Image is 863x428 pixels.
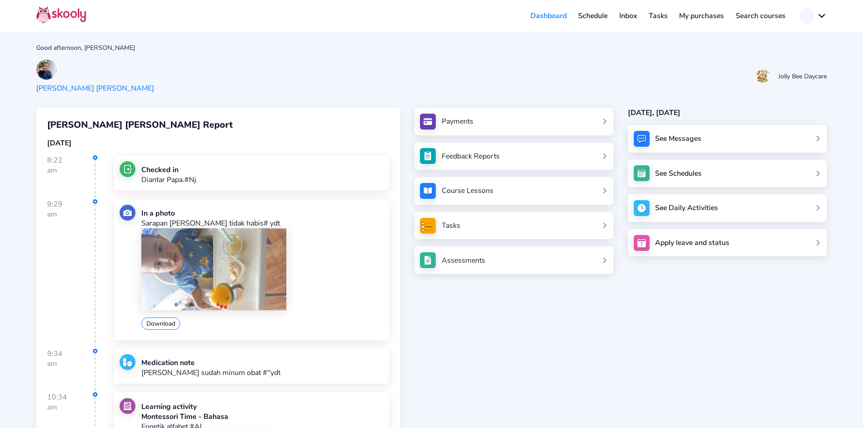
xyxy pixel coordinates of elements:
[442,116,473,126] div: Payments
[47,402,95,412] div: am
[420,148,607,164] a: Feedback Reports
[36,43,827,52] div: Good afternoon, [PERSON_NAME]
[420,252,436,268] img: assessments.jpg
[655,134,701,144] div: See Messages
[36,59,57,80] img: 202504110724589150957335619769746266608800361541202504110745080792294527529358.jpg
[141,208,383,218] div: In a photo
[120,354,135,370] img: medicine.jpg
[673,9,730,23] a: My purchases
[634,131,650,147] img: messages.jpg
[778,72,827,81] div: Jolly Bee Daycare
[36,83,154,93] div: [PERSON_NAME] [PERSON_NAME]
[141,368,280,378] p: [PERSON_NAME] sudah minum obat #"ydt
[420,183,607,199] a: Course Lessons
[442,221,460,231] div: Tasks
[442,255,485,265] div: Assessments
[120,398,135,414] img: learning.jpg
[141,228,287,310] img: 202104011006135110480677012997050329048862732472202508250229246464074883176836.jpg
[141,358,280,368] div: Medication note
[442,151,500,161] div: Feedback Reports
[420,218,436,234] img: tasksForMpWeb.png
[47,209,95,219] div: am
[756,66,770,87] img: 20201103140951286199961659839494hYz471L5eL1FsRFsP4.jpg
[634,165,650,181] img: schedule.jpg
[47,199,96,347] div: 9:29
[141,165,196,175] div: Checked in
[141,175,196,185] p: Diantar Papa.#Nj
[525,9,573,23] a: Dashboard
[47,138,389,148] div: [DATE]
[141,317,180,330] button: Download
[47,155,96,198] div: 8:22
[420,218,607,234] a: Tasks
[628,229,827,257] a: Apply leave and status
[120,161,135,177] img: checkin.jpg
[47,359,95,369] div: am
[36,6,86,24] img: Skooly
[628,194,827,222] a: See Daily Activities
[799,8,827,24] button: chevron down outline
[141,412,383,422] div: Montessori Time - Bahasa
[141,218,383,228] p: Sarapan [PERSON_NAME] tidak habis# ydt
[420,183,436,199] img: courses.jpg
[47,165,95,175] div: am
[655,238,729,248] div: Apply leave and status
[613,9,643,23] a: Inbox
[420,114,436,130] img: payments.jpg
[634,200,650,216] img: activity.jpg
[47,349,96,391] div: 9:34
[120,205,135,221] img: photo.jpg
[420,148,436,164] img: see_atten.jpg
[141,402,383,412] div: Learning activity
[634,235,650,251] img: apply_leave.jpg
[573,9,614,23] a: Schedule
[442,186,493,196] div: Course Lessons
[47,119,233,131] span: [PERSON_NAME] [PERSON_NAME] Report
[655,203,718,213] div: See Daily Activities
[628,160,827,188] a: See Schedules
[420,252,607,268] a: Assessments
[655,168,702,178] div: See Schedules
[730,9,791,23] a: Search courses
[643,9,674,23] a: Tasks
[628,108,827,118] div: [DATE], [DATE]
[420,114,607,130] a: Payments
